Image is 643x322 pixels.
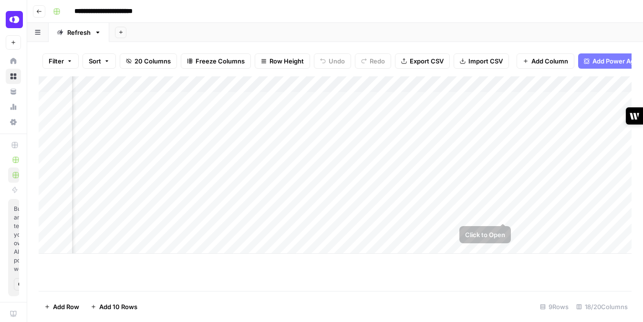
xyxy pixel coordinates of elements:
span: Row Height [270,56,304,66]
button: Filter [42,53,79,69]
span: Import CSV [468,56,503,66]
span: Filter [49,56,64,66]
button: Export CSV [395,53,450,69]
span: Freeze Columns [196,56,245,66]
button: Add 10 Rows [85,299,143,314]
button: Undo [314,53,351,69]
button: Redo [355,53,391,69]
button: Import CSV [454,53,509,69]
span: Get Started [18,280,24,289]
span: Redo [370,56,385,66]
div: Click to Open [465,230,505,239]
button: Freeze Columns [181,53,251,69]
span: Undo [329,56,345,66]
a: Browse [6,69,21,84]
span: Add 10 Rows [99,302,137,312]
button: Get Started [14,278,28,291]
a: Usage [6,99,21,114]
img: OpenPhone Logo [6,11,23,28]
span: Add Column [531,56,568,66]
a: Your Data [6,84,21,99]
button: Workspace: OpenPhone [6,8,21,31]
a: Refresh [49,23,109,42]
span: Sort [89,56,101,66]
div: 9 Rows [536,299,572,314]
button: Add Column [517,53,574,69]
span: Export CSV [410,56,444,66]
a: Home [6,53,21,69]
div: Refresh [67,28,91,37]
div: 18/20 Columns [572,299,632,314]
button: Row Height [255,53,310,69]
a: Settings [6,114,21,130]
span: Add Row [53,302,79,312]
span: 20 Columns [135,56,171,66]
button: Sort [83,53,116,69]
a: AirOps Academy [6,306,21,322]
button: Add Row [39,299,85,314]
button: 20 Columns [120,53,177,69]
